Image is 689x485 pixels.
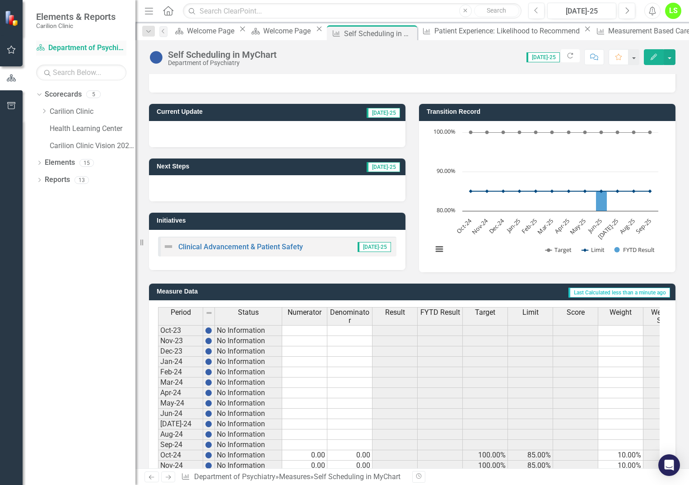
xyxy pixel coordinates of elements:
td: 0.00 [327,461,372,471]
td: 0.00 [327,450,372,461]
td: No Information [215,440,282,450]
a: Carilion Clinic [50,107,135,117]
text: Aug-25 [618,217,637,236]
img: 8DAGhfEEPCf229AAAAAElFTkSuQmCC [205,309,213,317]
a: Measures [279,472,310,481]
path: Aug-25, 85. Limit. [632,189,636,193]
path: Mar-25, 85. Limit. [550,189,554,193]
td: [DATE]-24 [158,419,203,429]
a: Scorecards [45,89,82,100]
img: Not Defined [163,241,174,252]
path: Jun-25, 85. FYTD Result. [596,191,607,211]
td: 10.00% [598,450,643,461]
a: Welcome Page [248,25,313,37]
img: BgCOk07PiH71IgAAAABJRU5ErkJggg== [205,400,212,407]
small: Carilion Clinic [36,22,116,29]
text: Feb-25 [520,217,538,235]
img: BgCOk07PiH71IgAAAABJRU5ErkJggg== [205,431,212,438]
div: Self Scheduling in MyChart [168,50,277,60]
img: BgCOk07PiH71IgAAAABJRU5ErkJggg== [205,368,212,376]
td: No Information [215,325,282,336]
text: [DATE]-25 [596,217,620,241]
span: Numerator [288,308,321,317]
td: 10.00% [598,461,643,471]
path: Mar-25, 100. Target. [550,131,554,134]
span: Score [567,308,585,317]
text: Dec-24 [487,216,506,235]
span: [DATE]-25 [358,242,391,252]
td: Jun-24 [158,409,203,419]
path: Feb-25, 100. Target. [534,131,538,134]
a: Department of Psychiatry [36,43,126,53]
td: Apr-24 [158,388,203,398]
img: BgCOk07PiH71IgAAAABJRU5ErkJggg== [205,441,212,448]
img: No Information [149,50,163,65]
td: 100.00% [463,450,508,461]
img: BgCOk07PiH71IgAAAABJRU5ErkJggg== [205,379,212,386]
h3: Next Steps [157,163,276,170]
a: Welcome Page [172,25,237,37]
text: Jan-25 [504,217,522,235]
path: Jun-25, 100. Target. [600,131,603,134]
path: Jun-25, 85. Limit. [600,189,603,193]
a: Department of Psychiatry [194,472,275,481]
path: Dec-24, 85. Limit. [502,189,505,193]
path: Jul-25, 85. Limit. [616,189,619,193]
td: Mar-24 [158,378,203,388]
div: Department of Psychiatry [168,60,277,66]
span: Target [475,308,495,317]
a: Reports [45,175,70,185]
td: No Information [215,419,282,429]
text: 90.00% [437,167,456,175]
td: Aug-24 [158,429,203,440]
span: [DATE]-25 [367,162,400,172]
text: Oct-24 [455,216,473,235]
span: Elements & Reports [36,11,116,22]
td: Nov-24 [158,461,203,471]
td: 0.00 [282,450,327,461]
path: Sep-25, 85. Limit. [648,189,652,193]
div: Self Scheduling in MyChart [344,28,415,39]
path: Jul-25, 100. Target. [616,131,619,134]
span: FYTD Result [420,308,460,317]
td: Oct-24 [158,450,203,461]
div: Welcome Page [263,25,313,37]
button: Show Target [545,246,572,254]
img: BgCOk07PiH71IgAAAABJRU5ErkJggg== [205,327,212,334]
td: Oct-23 [158,325,203,336]
td: No Information [215,398,282,409]
div: 5 [86,91,101,98]
button: Search [474,5,519,17]
path: Aug-25, 100. Target. [632,131,636,134]
path: Oct-24, 100. Target. [469,131,473,134]
g: Limit, series 2 of 3. Line with 12 data points. [469,189,652,193]
button: Show Limit [582,246,605,254]
td: May-24 [158,398,203,409]
td: No Information [215,346,282,357]
button: LS [665,3,681,19]
span: Limit [522,308,539,317]
path: Oct-24, 85. Limit. [469,189,473,193]
div: Open Intercom Messenger [658,454,680,476]
img: BgCOk07PiH71IgAAAABJRU5ErkJggg== [205,462,212,469]
h3: Initiatives [157,217,401,224]
img: BgCOk07PiH71IgAAAABJRU5ErkJggg== [205,452,212,459]
text: Sep-25 [634,217,653,235]
button: View chart menu, Chart [433,243,446,256]
span: Search [487,7,506,14]
h3: Current Update [157,108,297,115]
div: Chart. Highcharts interactive chart. [428,128,666,263]
text: 80.00% [437,206,456,214]
td: No Information [215,357,282,367]
img: BgCOk07PiH71IgAAAABJRU5ErkJggg== [205,337,212,345]
span: Result [385,308,405,317]
td: No Information [215,450,282,461]
span: Weighted Score [645,308,686,324]
span: Status [238,308,259,317]
h3: Measure Data [157,288,304,295]
img: BgCOk07PiH71IgAAAABJRU5ErkJggg== [205,420,212,428]
div: Patient Experience: Likelihood to Recommend [434,25,582,37]
a: Elements [45,158,75,168]
path: Jan-25, 85. Limit. [518,189,521,193]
